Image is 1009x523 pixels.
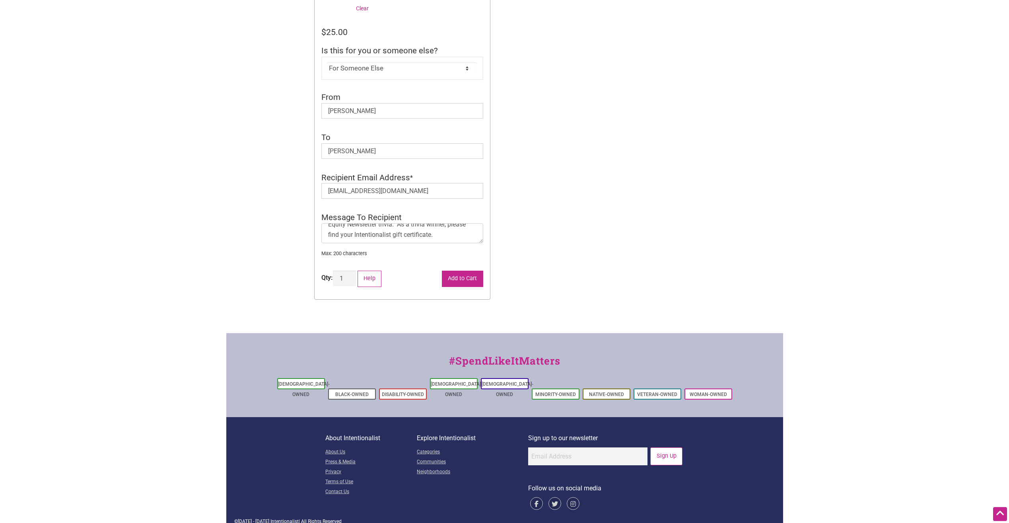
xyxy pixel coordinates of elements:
[321,223,483,243] textarea: Message To Recipient
[417,433,528,443] p: Explore Intentionalist
[321,27,326,37] span: $
[321,143,483,159] input: To
[226,353,783,377] div: #SpendLikeItMatters
[321,133,331,142] span: To
[528,483,684,494] p: Follow us on social media
[417,467,528,477] a: Neighborhoods
[325,433,417,443] p: About Intentionalist
[382,392,424,397] a: Disability-Owned
[321,250,483,258] small: Max: 200 characters
[417,447,528,457] a: Categories
[690,392,727,397] a: Woman-Owned
[650,447,682,465] input: Sign Up
[325,457,417,467] a: Press & Media
[356,5,369,12] a: Clear options
[321,273,333,283] div: Qty:
[442,271,483,287] button: Add to Cart
[325,447,417,457] a: About Us
[528,447,647,465] input: Email Address
[321,92,340,102] span: From
[325,487,417,497] a: Contact Us
[431,381,482,397] a: [DEMOGRAPHIC_DATA]-Owned
[482,381,533,397] a: [DEMOGRAPHIC_DATA]-Owned
[325,467,417,477] a: Privacy
[358,271,382,287] button: Help
[589,392,624,397] a: Native-Owned
[417,457,528,467] a: Communities
[327,62,477,74] select: Is this for you or someone else?
[637,392,677,397] a: Veteran-Owned
[993,507,1007,521] div: Scroll Back to Top
[321,46,438,55] span: Is this for you or someone else?
[528,433,684,443] p: Sign up to our newsletter
[321,173,410,182] span: Recipient Email Address
[321,183,483,199] input: Recipient Email Address
[321,103,483,119] input: From
[321,27,348,37] bdi: 25.00
[325,477,417,487] a: Terms of Use
[321,213,402,222] span: Message To Recipient
[335,392,369,397] a: Black-Owned
[278,381,330,397] a: [DEMOGRAPHIC_DATA]-Owned
[333,271,356,286] input: Product quantity
[535,392,576,397] a: Minority-Owned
